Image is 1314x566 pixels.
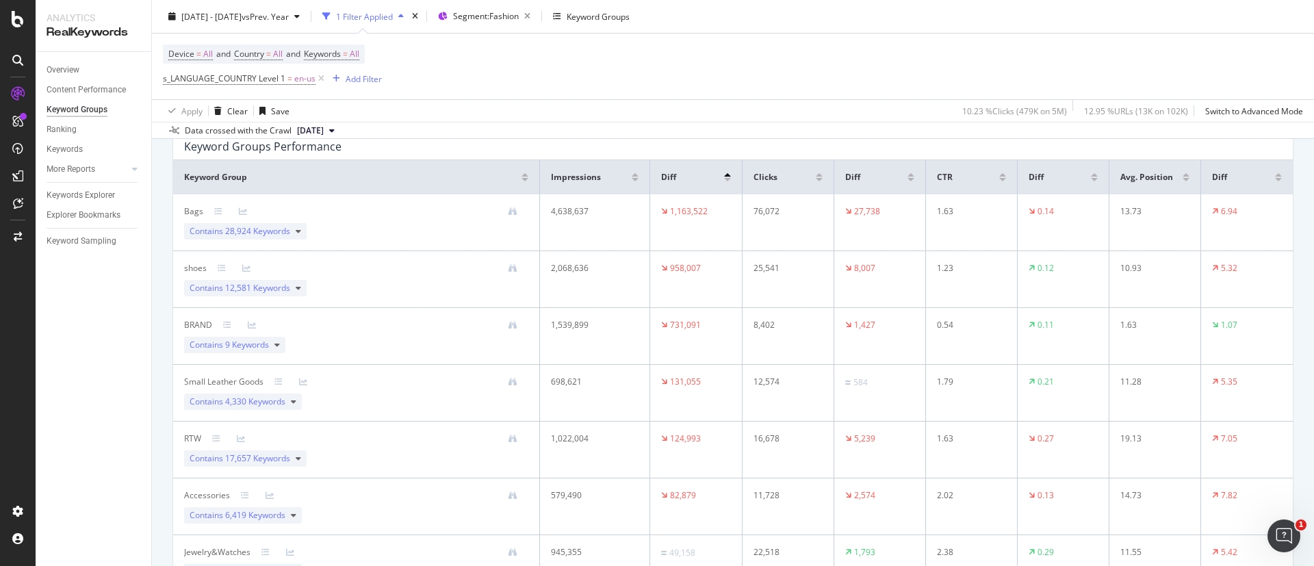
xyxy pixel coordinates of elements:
div: 131,055 [670,376,701,388]
div: 8,007 [854,262,875,274]
span: Impressions [551,171,601,183]
div: 4,638,637 [551,205,630,218]
span: Clicks [753,171,777,183]
div: 1,539,899 [551,319,630,331]
div: 25,541 [753,262,816,274]
div: 13.73 [1120,205,1183,218]
span: 17,657 Keywords [225,452,290,464]
div: 2,574 [854,489,875,502]
div: 0.12 [1038,262,1054,274]
a: More Reports [47,162,128,177]
div: Add Filter [346,73,382,84]
div: 16,678 [753,433,816,445]
div: Data crossed with the Crawl [185,125,292,137]
span: vs Prev. Year [242,10,289,22]
div: 22,518 [753,546,816,558]
span: Keywords [304,48,341,60]
div: 0.29 [1038,546,1054,558]
div: 12.95 % URLs ( 13K on 102K ) [1084,105,1188,116]
div: 76,072 [753,205,816,218]
span: s_LANGUAGE_COUNTRY Level 1 [163,73,285,84]
div: 1.63 [1120,319,1183,331]
a: Overview [47,63,142,77]
span: Country [234,48,264,60]
div: 82,879 [670,489,696,502]
a: Keyword Groups [47,103,142,117]
button: [DATE] - [DATE]vsPrev. Year [163,5,305,27]
div: Explorer Bookmarks [47,208,120,222]
button: [DATE] [292,123,340,139]
a: Keywords Explorer [47,188,142,203]
span: Diff [845,171,860,183]
span: 28,924 Keywords [225,225,290,237]
div: Jewelry&Watches [184,546,250,558]
span: = [196,48,201,60]
button: Save [254,100,289,122]
div: RTW [184,433,201,445]
button: Switch to Advanced Mode [1200,100,1303,122]
span: 2025 Jul. 25th [297,125,324,137]
div: 0.13 [1038,489,1054,502]
div: 579,490 [551,489,630,502]
span: Contains [190,452,290,465]
div: 1,793 [854,546,875,558]
span: = [343,48,348,60]
div: 14.73 [1120,489,1183,502]
div: Keyword Groups [47,103,107,117]
span: Device [168,48,194,60]
div: Keyword Groups Performance [184,140,342,153]
span: All [203,44,213,64]
div: 10.93 [1120,262,1183,274]
span: 1 [1296,519,1306,530]
div: Accessories [184,489,230,502]
span: Contains [190,282,290,294]
span: 12,581 Keywords [225,282,290,294]
div: More Reports [47,162,95,177]
div: Ranking [47,123,77,137]
div: 1,163,522 [670,205,708,218]
button: Keyword Groups [547,5,635,27]
span: All [273,44,283,64]
div: 1.07 [1221,319,1237,331]
div: 11.55 [1120,546,1183,558]
div: 19.13 [1120,433,1183,445]
div: 12,574 [753,376,816,388]
div: Keywords [47,142,83,157]
button: 1 Filter Applied [317,5,409,27]
div: 0.11 [1038,319,1054,331]
div: 5,239 [854,433,875,445]
span: = [287,73,292,84]
div: 124,993 [670,433,701,445]
span: All [350,44,359,64]
a: Explorer Bookmarks [47,208,142,222]
div: 1 Filter Applied [336,10,393,22]
div: Save [271,105,289,116]
div: shoes [184,262,207,274]
div: Analytics [47,11,140,25]
div: 7.05 [1221,433,1237,445]
div: 5.32 [1221,262,1237,274]
span: and [216,48,231,60]
span: [DATE] - [DATE] [181,10,242,22]
div: 7.82 [1221,489,1237,502]
div: Small Leather Goods [184,376,263,388]
span: Avg. Position [1120,171,1173,183]
div: 27,738 [854,205,880,218]
button: Clear [209,100,248,122]
span: 6,419 Keywords [225,509,285,521]
a: Keywords [47,142,142,157]
a: Keyword Sampling [47,234,142,248]
span: 9 Keywords [225,339,269,350]
div: times [409,10,421,23]
div: 10.23 % Clicks ( 479K on 5M ) [962,105,1067,116]
span: Contains [190,225,290,237]
div: 2.02 [937,489,999,502]
div: 1.63 [937,433,999,445]
div: 0.54 [937,319,999,331]
div: 2,068,636 [551,262,630,274]
div: Apply [181,105,203,116]
div: Keyword Groups [567,10,630,22]
iframe: Intercom live chat [1267,519,1300,552]
div: 2.38 [937,546,999,558]
div: 11,728 [753,489,816,502]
